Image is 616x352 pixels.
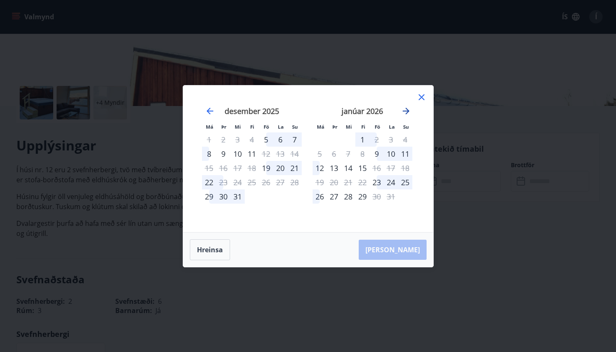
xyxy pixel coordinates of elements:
[341,189,355,204] td: Choose miðvikudagur, 28. janúar 2026 as your check-in date. It’s available.
[230,147,245,161] td: Choose miðvikudagur, 10. desember 2025 as your check-in date. It’s available.
[375,124,380,130] small: Fö
[245,175,259,189] td: Not available. fimmtudagur, 25. desember 2025
[313,175,327,189] td: Not available. mánudagur, 19. janúar 2026
[370,175,384,189] td: Choose föstudagur, 23. janúar 2026 as your check-in date. It’s available.
[403,124,409,130] small: Su
[401,106,411,116] div: Move forward to switch to the next month.
[202,147,216,161] td: Choose mánudagur, 8. desember 2025 as your check-in date. It’s available.
[384,147,398,161] div: 10
[332,124,337,130] small: Þr
[190,239,230,260] button: Hreinsa
[264,124,269,130] small: Fö
[273,161,287,175] div: 20
[313,189,327,204] td: Choose mánudagur, 26. janúar 2026 as your check-in date. It’s available.
[384,175,398,189] div: 24
[216,132,230,147] td: Not available. þriðjudagur, 2. desember 2025
[370,189,384,204] div: Aðeins útritun í boði
[216,175,230,189] div: Aðeins útritun í boði
[230,175,245,189] td: Not available. miðvikudagur, 24. desember 2025
[230,189,245,204] div: 31
[355,147,370,161] td: Not available. fimmtudagur, 8. janúar 2026
[398,175,412,189] td: Choose sunnudagur, 25. janúar 2026 as your check-in date. It’s available.
[384,132,398,147] td: Not available. laugardagur, 3. janúar 2026
[398,161,412,175] td: Not available. sunnudagur, 18. janúar 2026
[287,161,302,175] div: 21
[206,124,213,130] small: Má
[384,175,398,189] td: Choose laugardagur, 24. janúar 2026 as your check-in date. It’s available.
[341,175,355,189] td: Not available. miðvikudagur, 21. janúar 2026
[259,147,273,161] div: Aðeins útritun í boði
[216,147,230,161] div: 9
[230,161,245,175] td: Not available. miðvikudagur, 17. desember 2025
[273,132,287,147] td: Choose laugardagur, 6. desember 2025 as your check-in date. It’s available.
[341,147,355,161] td: Not available. miðvikudagur, 7. janúar 2026
[327,147,341,161] td: Not available. þriðjudagur, 6. janúar 2026
[273,147,287,161] td: Not available. laugardagur, 13. desember 2025
[245,147,259,161] div: 11
[327,161,341,175] div: 13
[327,189,341,204] div: 27
[221,124,226,130] small: Þr
[225,106,279,116] strong: desember 2025
[398,147,412,161] td: Choose sunnudagur, 11. janúar 2026 as your check-in date. It’s available.
[341,161,355,175] div: 14
[259,132,273,147] div: Aðeins innritun í boði
[355,189,370,204] div: 29
[245,161,259,175] td: Not available. fimmtudagur, 18. desember 2025
[273,132,287,147] div: 6
[259,161,273,175] div: Aðeins innritun í boði
[216,189,230,204] td: Choose þriðjudagur, 30. desember 2025 as your check-in date. It’s available.
[193,96,423,222] div: Calendar
[216,147,230,161] td: Choose þriðjudagur, 9. desember 2025 as your check-in date. It’s available.
[355,132,370,147] div: 1
[313,161,327,175] td: Choose mánudagur, 12. janúar 2026 as your check-in date. It’s available.
[287,147,302,161] td: Not available. sunnudagur, 14. desember 2025
[370,132,384,147] td: Not available. föstudagur, 2. janúar 2026
[384,161,398,175] td: Not available. laugardagur, 17. janúar 2026
[313,161,327,175] div: 12
[370,189,384,204] td: Not available. föstudagur, 30. janúar 2026
[245,132,259,147] td: Not available. fimmtudagur, 4. desember 2025
[370,147,384,161] div: Aðeins innritun í boði
[313,189,327,204] div: 26
[245,147,259,161] td: Choose fimmtudagur, 11. desember 2025 as your check-in date. It’s available.
[202,189,216,204] td: Choose mánudagur, 29. desember 2025 as your check-in date. It’s available.
[278,124,284,130] small: La
[355,161,370,175] div: 15
[287,132,302,147] td: Choose sunnudagur, 7. desember 2025 as your check-in date. It’s available.
[398,132,412,147] td: Not available. sunnudagur, 4. janúar 2026
[216,175,230,189] td: Not available. þriðjudagur, 23. desember 2025
[292,124,298,130] small: Su
[398,175,412,189] div: 25
[230,132,245,147] td: Not available. miðvikudagur, 3. desember 2025
[341,189,355,204] div: 28
[355,189,370,204] td: Choose fimmtudagur, 29. janúar 2026 as your check-in date. It’s available.
[202,132,216,147] td: Not available. mánudagur, 1. desember 2025
[250,124,254,130] small: Fi
[259,175,273,189] td: Not available. föstudagur, 26. desember 2025
[327,175,341,189] td: Not available. þriðjudagur, 20. janúar 2026
[259,161,273,175] td: Choose föstudagur, 19. desember 2025 as your check-in date. It’s available.
[370,161,384,175] div: Aðeins útritun í boði
[202,175,216,189] td: Choose mánudagur, 22. desember 2025 as your check-in date. It’s available.
[370,147,384,161] td: Choose föstudagur, 9. janúar 2026 as your check-in date. It’s available.
[287,132,302,147] div: 7
[342,106,383,116] strong: janúar 2026
[355,161,370,175] td: Choose fimmtudagur, 15. janúar 2026 as your check-in date. It’s available.
[235,124,241,130] small: Mi
[202,147,216,161] div: 8
[205,106,215,116] div: Move backward to switch to the previous month.
[202,189,216,204] div: Aðeins innritun í boði
[259,147,273,161] td: Not available. föstudagur, 12. desember 2025
[370,132,384,147] div: Aðeins útritun í boði
[327,189,341,204] td: Choose þriðjudagur, 27. janúar 2026 as your check-in date. It’s available.
[273,161,287,175] td: Choose laugardagur, 20. desember 2025 as your check-in date. It’s available.
[313,147,327,161] td: Not available. mánudagur, 5. janúar 2026
[355,175,370,189] td: Not available. fimmtudagur, 22. janúar 2026
[216,189,230,204] div: 30
[389,124,395,130] small: La
[317,124,324,130] small: Má
[327,161,341,175] td: Choose þriðjudagur, 13. janúar 2026 as your check-in date. It’s available.
[346,124,352,130] small: Mi
[398,147,412,161] div: 11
